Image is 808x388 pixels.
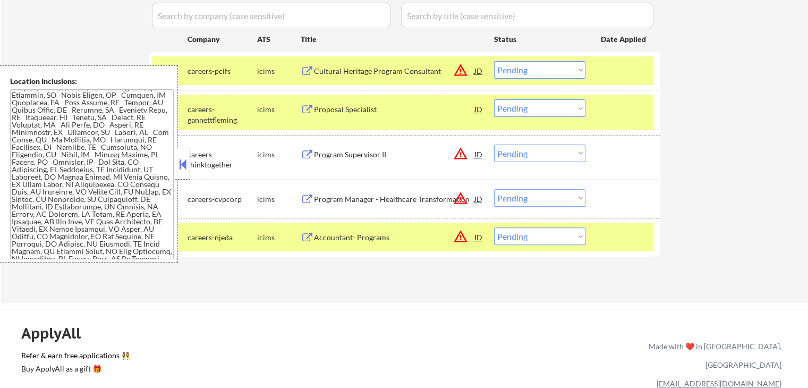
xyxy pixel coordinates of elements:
[473,227,484,247] div: JD
[152,3,391,28] input: Search by company (case sensitive)
[453,63,468,78] button: warning_amber
[257,149,301,160] div: icims
[257,232,301,243] div: icims
[257,104,301,115] div: icims
[314,149,474,160] div: Program Supervisor II
[188,149,257,170] div: careers-thinktogether
[453,229,468,244] button: warning_amber
[188,34,257,45] div: Company
[21,324,93,342] div: ApplyAll
[601,34,648,45] div: Date Applied
[314,104,474,115] div: Proposal Specialist
[314,194,474,205] div: Program Manager - Healthcare Transformation
[21,363,127,376] a: Buy ApplyAll as a gift 🎁
[188,104,257,125] div: careers-gannettfleming
[314,66,474,77] div: Cultural Heritage Program Consultant
[494,29,585,48] div: Status
[188,66,257,77] div: careers-pcifs
[657,379,781,388] a: [EMAIL_ADDRESS][DOMAIN_NAME]
[314,232,474,243] div: Accountant- Programs
[257,66,301,77] div: icims
[188,194,257,205] div: careers-cvpcorp
[188,232,257,243] div: careers-njeda
[21,365,127,373] div: Buy ApplyAll as a gift 🎁
[453,146,468,161] button: warning_amber
[644,337,781,374] div: Made with ❤️ in [GEOGRAPHIC_DATA], [GEOGRAPHIC_DATA]
[21,352,427,363] a: Refer & earn free applications 👯‍♀️
[301,34,484,45] div: Title
[257,194,301,205] div: icims
[401,3,653,28] input: Search by title (case sensitive)
[257,34,301,45] div: ATS
[473,189,484,208] div: JD
[453,191,468,206] button: warning_amber
[10,76,174,87] div: Location Inclusions:
[473,99,484,119] div: JD
[473,61,484,80] div: JD
[473,145,484,164] div: JD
